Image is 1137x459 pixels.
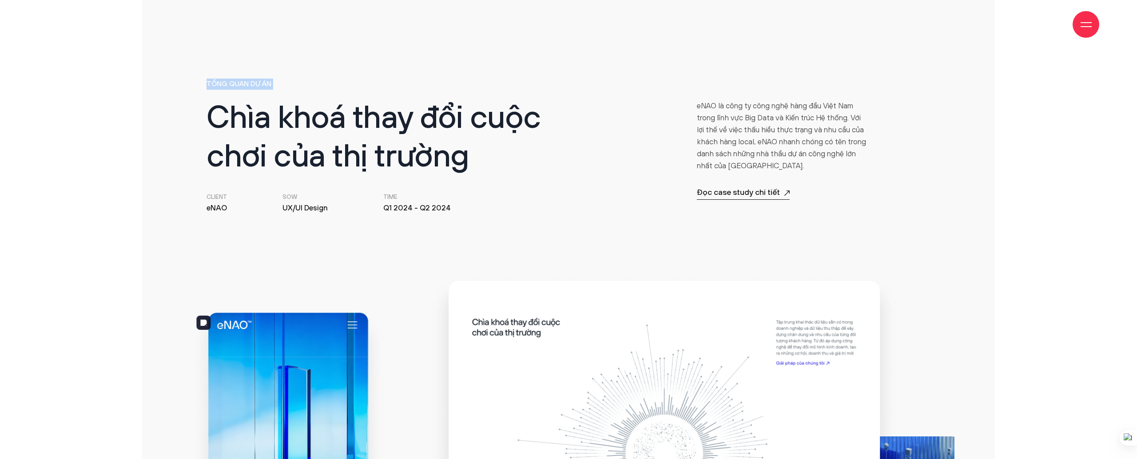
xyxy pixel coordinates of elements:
small: Time [383,193,451,202]
p: eNAO là công ty công nghệ hàng đầu Việt Nam trong lĩnh vực Big Data và Kiến trúc Hệ thống. Với lợ... [697,100,869,172]
small: Client [207,193,227,202]
h2: Chìa khoá thay đổi cuộc chơi của thị trường [207,100,563,177]
small: SOW [282,193,328,202]
li: UX/UI Design [282,193,328,214]
p: Đọc case study chi tiết [697,187,790,199]
li: Q1 2024 - Q2 2024 [383,193,451,214]
li: eNAO [207,193,227,214]
p: TỔNG QUAN DỰ ÁN [207,79,930,90]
